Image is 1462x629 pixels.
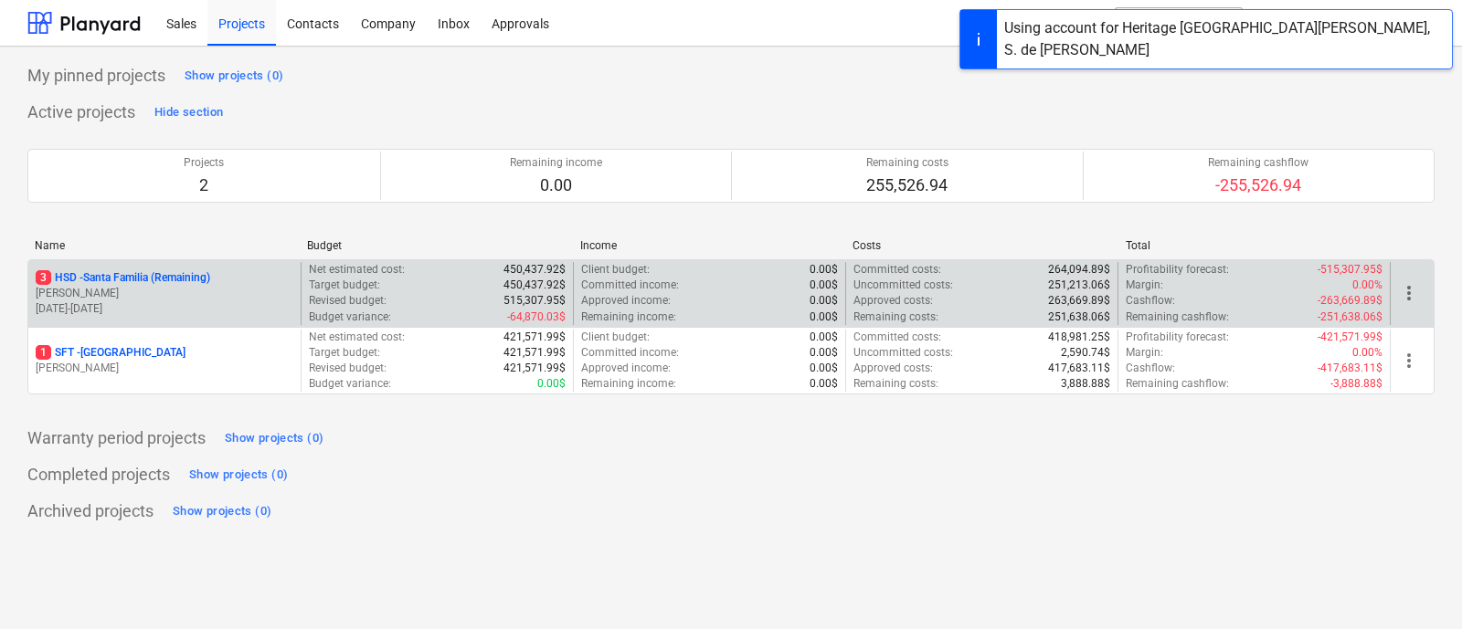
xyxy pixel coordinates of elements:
[309,345,380,361] p: Target budget :
[1126,330,1229,345] p: Profitability forecast :
[1126,293,1175,309] p: Cashflow :
[1004,17,1445,61] div: Using account for Heritage [GEOGRAPHIC_DATA][PERSON_NAME], S. de [PERSON_NAME]
[27,500,154,522] p: Archived projects
[309,293,387,309] p: Revised budget :
[1352,278,1383,293] p: 0.00%
[581,330,650,345] p: Client budget :
[220,424,328,453] button: Show projects (0)
[581,309,676,325] p: Remaining income :
[309,262,405,278] p: Net estimated cost :
[503,278,566,293] p: 450,437.92$
[309,330,405,345] p: Net estimated cost :
[1398,282,1420,304] span: more_vert
[503,361,566,376] p: 421,571.99$
[27,427,206,449] p: Warranty period projects
[27,101,135,123] p: Active projects
[36,345,51,360] span: 1
[853,345,953,361] p: Uncommitted costs :
[1048,309,1110,325] p: 251,638.06$
[36,345,185,361] p: SFT - [GEOGRAPHIC_DATA]
[1126,262,1229,278] p: Profitability forecast :
[1126,239,1383,252] div: Total
[510,155,602,171] p: Remaining income
[503,330,566,345] p: 421,571.99$
[309,309,391,325] p: Budget variance :
[1352,345,1383,361] p: 0.00%
[581,262,650,278] p: Client budget :
[36,286,293,301] p: [PERSON_NAME]
[35,239,292,252] div: Name
[1208,155,1308,171] p: Remaining cashflow
[810,345,838,361] p: 0.00$
[853,376,938,392] p: Remaining costs :
[1061,376,1110,392] p: 3,888.88$
[1048,361,1110,376] p: 417,683.11$
[810,278,838,293] p: 0.00$
[1048,330,1110,345] p: 418,981.25$
[581,376,676,392] p: Remaining income :
[36,270,210,286] p: HSD - Santa Familia (Remaining)
[309,278,380,293] p: Target budget :
[225,428,323,449] div: Show projects (0)
[853,262,941,278] p: Committed costs :
[503,345,566,361] p: 421,571.99$
[581,278,679,293] p: Committed income :
[36,270,51,285] span: 3
[36,301,293,317] p: [DATE] - [DATE]
[189,465,288,486] div: Show projects (0)
[810,361,838,376] p: 0.00$
[1318,309,1383,325] p: -251,638.06$
[866,174,948,196] p: 255,526.94
[36,361,293,376] p: [PERSON_NAME]
[154,102,223,123] div: Hide section
[1371,541,1462,629] div: Widget de chat
[866,155,948,171] p: Remaining costs
[810,293,838,309] p: 0.00$
[810,262,838,278] p: 0.00$
[173,501,271,522] div: Show projects (0)
[810,330,838,345] p: 0.00$
[184,174,224,196] p: 2
[168,497,276,526] button: Show projects (0)
[503,262,566,278] p: 450,437.92$
[1048,278,1110,293] p: 251,213.06$
[36,270,293,317] div: 3HSD -Santa Familia (Remaining)[PERSON_NAME][DATE]-[DATE]
[581,361,671,376] p: Approved income :
[27,464,170,486] p: Completed projects
[1126,361,1175,376] p: Cashflow :
[1126,345,1163,361] p: Margin :
[1318,361,1383,376] p: -417,683.11$
[537,376,566,392] p: 0.00$
[580,239,838,252] div: Income
[185,460,292,489] button: Show projects (0)
[853,293,933,309] p: Approved costs :
[853,330,941,345] p: Committed costs :
[185,66,283,87] div: Show projects (0)
[307,239,565,252] div: Budget
[1398,350,1420,372] span: more_vert
[150,98,228,127] button: Hide section
[1318,293,1383,309] p: -263,669.89$
[1048,293,1110,309] p: 263,669.89$
[1126,278,1163,293] p: Margin :
[853,361,933,376] p: Approved costs :
[853,239,1110,252] div: Costs
[853,309,938,325] p: Remaining costs :
[510,174,602,196] p: 0.00
[1126,376,1229,392] p: Remaining cashflow :
[27,65,165,87] p: My pinned projects
[309,376,391,392] p: Budget variance :
[1318,330,1383,345] p: -421,571.99$
[581,293,671,309] p: Approved income :
[1048,262,1110,278] p: 264,094.89$
[1126,309,1229,325] p: Remaining cashflow :
[309,361,387,376] p: Revised budget :
[1330,376,1383,392] p: -3,888.88$
[184,155,224,171] p: Projects
[1208,174,1308,196] p: -255,526.94
[1371,541,1462,629] iframe: Chat Widget
[507,309,566,325] p: -64,870.03$
[1318,262,1383,278] p: -515,307.95$
[810,376,838,392] p: 0.00$
[1061,345,1110,361] p: 2,590.74$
